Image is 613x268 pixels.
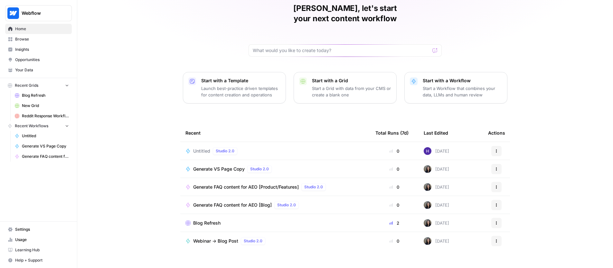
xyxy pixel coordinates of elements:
[5,81,72,90] button: Recent Grids
[423,85,502,98] p: Start a Workflow that combines your data, LLMs and human review
[5,44,72,55] a: Insights
[15,227,69,232] span: Settings
[424,124,448,142] div: Last Edited
[5,245,72,255] a: Learning Hub
[15,36,69,42] span: Browse
[424,219,449,227] div: [DATE]
[312,85,391,98] p: Start a Grid with data from your CMS or create a blank one
[12,101,72,111] a: New Grid
[12,111,72,121] a: Reddit Response Workflow Grid
[15,247,69,253] span: Learning Hub
[294,72,397,103] button: Start with a GridStart a Grid with data from your CMS or create a blank one
[183,72,286,103] button: Start with a TemplateLaunch best-practice driven templates for content creation and operations
[12,141,72,151] a: Generate VS Page Copy
[185,165,365,173] a: Generate VS Page CopyStudio 2.0
[375,124,409,142] div: Total Runs (7d)
[12,151,72,162] a: Generate FAQ content for AEO [Product/Features]
[375,184,413,190] div: 0
[15,237,69,243] span: Usage
[15,57,69,63] span: Opportunities
[15,257,69,263] span: Help + Support
[193,238,238,244] span: Webinar -> Blog Post
[201,85,280,98] p: Launch best-practice driven templates for content creation and operations
[12,131,72,141] a: Untitled
[7,7,19,19] img: Webflow Logo
[193,148,210,154] span: Untitled
[185,124,365,142] div: Recent
[375,238,413,244] div: 0
[424,201,431,209] img: m6v5pme5aerzgxq12grlte2ge8nl
[424,165,431,173] img: m6v5pme5aerzgxq12grlte2ge8nl
[15,47,69,52] span: Insights
[375,220,413,226] div: 2
[5,121,72,131] button: Recent Workflows
[193,184,299,190] span: Generate FAQ content for AEO [Product/Features]
[5,5,72,21] button: Workspace: Webflow
[304,184,323,190] span: Studio 2.0
[424,147,431,155] img: g89yd3vngp6nmyxsd387bscp2914
[185,220,365,226] a: Blog Refresh
[424,147,449,155] div: [DATE]
[15,67,69,73] span: Your Data
[253,47,430,54] input: What would you like to create today?
[22,154,69,159] span: Generate FAQ content for AEO [Product/Features]
[249,3,442,24] h1: [PERSON_NAME], let's start your next content workflow
[15,123,48,129] span: Recent Workflows
[424,165,449,173] div: [DATE]
[15,83,38,88] span: Recent Grids
[193,166,245,172] span: Generate VS Page Copy
[404,72,507,103] button: Start with a WorkflowStart a Workflow that combines your data, LLMs and human review
[424,219,431,227] img: m6v5pme5aerzgxq12grlte2ge8nl
[193,202,272,208] span: Generate FAQ content for AEO [Blog]
[250,166,269,172] span: Studio 2.0
[5,24,72,34] a: Home
[424,237,431,245] img: m6v5pme5aerzgxq12grlte2ge8nl
[22,103,69,109] span: New Grid
[375,166,413,172] div: 0
[193,220,221,226] span: Blog Refresh
[488,124,505,142] div: Actions
[424,237,449,245] div: [DATE]
[424,183,449,191] div: [DATE]
[216,148,234,154] span: Studio 2.0
[185,147,365,155] a: UntitledStudio 2.0
[22,93,69,98] span: Blog Refresh
[5,255,72,265] button: Help + Support
[375,202,413,208] div: 0
[201,77,280,84] p: Start with a Template
[15,26,69,32] span: Home
[424,183,431,191] img: m6v5pme5aerzgxq12grlte2ge8nl
[5,224,72,235] a: Settings
[22,133,69,139] span: Untitled
[185,201,365,209] a: Generate FAQ content for AEO [Blog]Studio 2.0
[22,143,69,149] span: Generate VS Page Copy
[5,65,72,75] a: Your Data
[312,77,391,84] p: Start with a Grid
[423,77,502,84] p: Start with a Workflow
[375,148,413,154] div: 0
[12,90,72,101] a: Blog Refresh
[244,238,262,244] span: Studio 2.0
[424,201,449,209] div: [DATE]
[277,202,296,208] span: Studio 2.0
[22,113,69,119] span: Reddit Response Workflow Grid
[185,237,365,245] a: Webinar -> Blog PostStudio 2.0
[5,55,72,65] a: Opportunities
[5,235,72,245] a: Usage
[22,10,61,16] span: Webflow
[185,183,365,191] a: Generate FAQ content for AEO [Product/Features]Studio 2.0
[5,34,72,44] a: Browse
